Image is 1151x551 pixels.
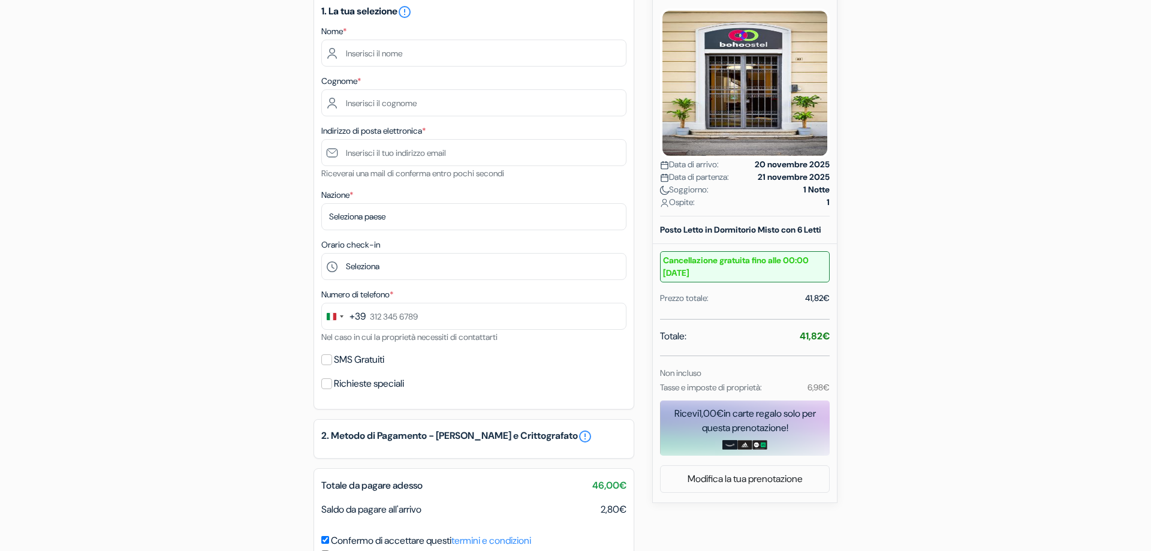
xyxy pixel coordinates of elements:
small: Riceverai una mail di conferma entro pochi secondi [321,168,504,179]
strong: 41,82€ [800,330,830,342]
input: Inserisci il nome [321,40,626,67]
h5: 1. La tua selezione [321,5,626,19]
label: Cognome [321,75,361,88]
span: Ospite: [660,196,695,209]
strong: 1 [827,196,830,209]
div: Ricevi in carte regalo solo per questa prenotazione! [660,407,830,435]
span: 2,80€ [601,502,626,517]
span: Saldo da pagare all'arrivo [321,503,421,516]
strong: 20 novembre 2025 [755,158,830,171]
img: adidas-card.png [737,440,752,450]
input: Inserisci il cognome [321,89,626,116]
b: Posto Letto in Dormitorio Misto con 6 Letti [660,224,821,235]
a: Modifica la tua prenotazione [661,468,829,490]
a: error_outline [578,429,592,444]
span: Soggiorno: [660,183,709,196]
span: Totale: [660,329,686,344]
span: 46,00€ [592,478,626,493]
img: amazon-card-no-text.png [722,440,737,450]
div: +39 [349,309,366,324]
div: Prezzo totale: [660,292,709,305]
small: Nel caso in cui la proprietà necessiti di contattarti [321,332,498,342]
small: 6,98€ [807,382,830,393]
span: Data di partenza: [660,171,729,183]
img: user_icon.svg [660,198,669,207]
span: 1,00€ [699,407,724,420]
img: moon.svg [660,186,669,195]
img: calendar.svg [660,173,669,182]
label: Indirizzo di posta elettronica [321,125,426,137]
button: Change country, selected Italy (+39) [322,303,366,329]
div: 41,82€ [805,292,830,305]
i: error_outline [397,5,412,19]
small: Cancellazione gratuita fino alle 00:00 [DATE] [660,251,830,282]
span: Totale da pagare adesso [321,479,423,492]
label: Nazione [321,189,353,201]
small: Non incluso [660,368,701,378]
label: SMS Gratuiti [334,351,384,368]
label: Nome [321,25,346,38]
a: termini e condizioni [451,534,531,547]
strong: 21 novembre 2025 [758,171,830,183]
label: Richieste speciali [334,375,404,392]
input: 312 345 6789 [321,303,626,330]
label: Confermo di accettare questi [331,534,531,548]
label: Orario check-in [321,239,380,251]
input: Inserisci il tuo indirizzo email [321,139,626,166]
small: Tasse e imposte di proprietà: [660,382,762,393]
label: Numero di telefono [321,288,393,301]
strong: 1 Notte [803,183,830,196]
h5: 2. Metodo di Pagamento - [PERSON_NAME] e Crittografato [321,429,626,444]
span: Data di arrivo: [660,158,719,171]
a: error_outline [397,5,412,17]
img: calendar.svg [660,161,669,170]
img: uber-uber-eats-card.png [752,440,767,450]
